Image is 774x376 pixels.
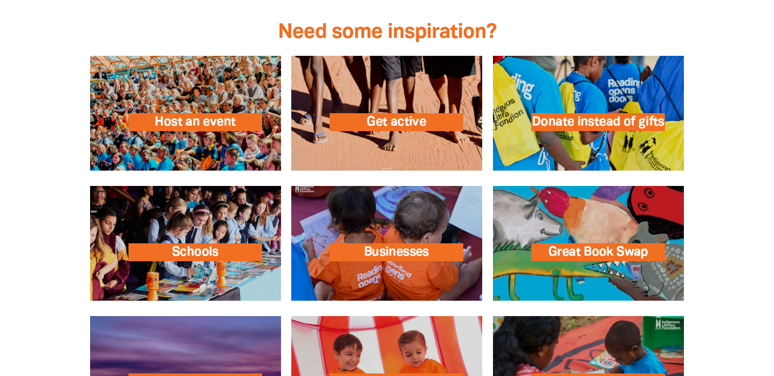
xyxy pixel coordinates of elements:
a: Schools [90,186,281,301]
span: Need some inspiration? [278,23,497,42]
a: Get active [291,56,482,171]
a: Host an event [90,56,281,171]
span: Businesses [330,243,463,261]
span: Donate instead of gifts [531,113,664,131]
a: Donate instead of gifts [493,56,684,171]
a: Great Book Swap [493,186,684,301]
span: Schools [128,243,262,261]
span: Host an event [128,113,262,131]
span: Get active [330,113,463,131]
span: Great Book Swap [531,243,664,261]
a: Businesses [291,186,482,301]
